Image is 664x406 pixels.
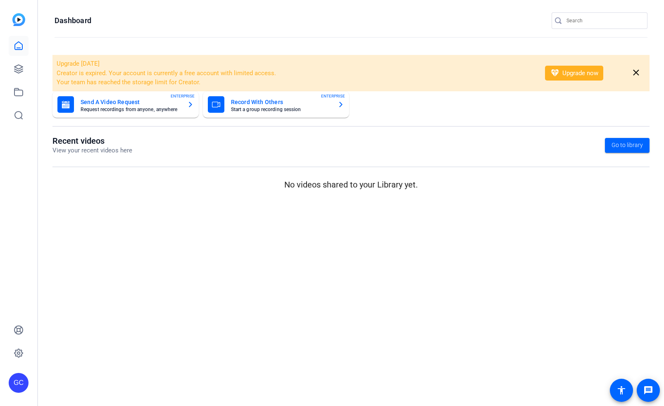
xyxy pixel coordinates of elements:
[545,66,603,81] button: Upgrade now
[9,373,29,393] div: GC
[52,91,199,118] button: Send A Video RequestRequest recordings from anyone, anywhereENTERPRISE
[55,16,91,26] h1: Dashboard
[52,136,132,146] h1: Recent videos
[52,178,650,191] p: No videos shared to your Library yet.
[203,91,349,118] button: Record With OthersStart a group recording sessionENTERPRISE
[52,146,132,155] p: View your recent videos here
[81,107,181,112] mat-card-subtitle: Request recordings from anyone, anywhere
[57,69,534,78] li: Creator is expired. Your account is currently a free account with limited access.
[605,138,650,153] a: Go to library
[612,141,643,150] span: Go to library
[643,385,653,395] mat-icon: message
[12,13,25,26] img: blue-gradient.svg
[81,97,181,107] mat-card-title: Send A Video Request
[550,68,560,78] mat-icon: diamond
[231,97,331,107] mat-card-title: Record With Others
[231,107,331,112] mat-card-subtitle: Start a group recording session
[57,78,534,87] li: Your team has reached the storage limit for Creator.
[171,93,195,99] span: ENTERPRISE
[57,60,100,67] span: Upgrade [DATE]
[631,68,641,78] mat-icon: close
[566,16,641,26] input: Search
[616,385,626,395] mat-icon: accessibility
[321,93,345,99] span: ENTERPRISE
